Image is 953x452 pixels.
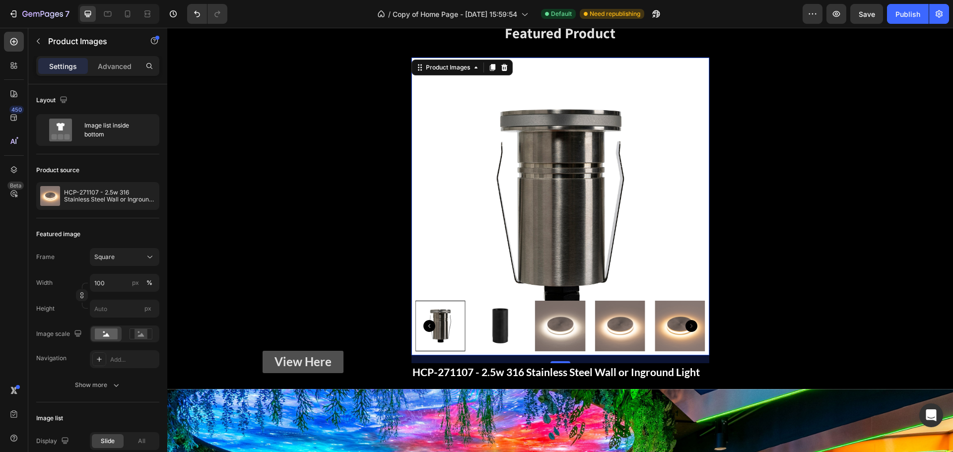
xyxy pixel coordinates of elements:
p: 7 [65,8,69,20]
span: Save [859,10,875,18]
div: Image list [36,414,63,423]
span: Slide [101,437,115,446]
span: View Here [107,326,164,341]
a: HCP-271107 - 2.5w 316 Stainless Steel Wall or Inground Light [244,30,542,327]
button: Publish [887,4,929,24]
label: Width [36,278,53,287]
div: Layout [36,94,69,107]
button: Show more [36,376,159,394]
span: Default [551,9,572,18]
div: Beta [7,182,24,190]
button: Square [90,248,159,266]
div: % [146,278,152,287]
div: Open Intercom Messenger [919,403,943,427]
div: Publish [895,9,920,19]
span: Need republishing [590,9,640,18]
button: Carousel Next Arrow [518,292,530,304]
div: Undo/Redo [187,4,227,24]
div: Navigation [36,354,67,363]
span: Square [94,253,115,261]
button: % [130,277,141,289]
span: px [144,305,151,312]
div: Image scale [36,327,84,341]
div: 450 [9,106,24,114]
div: Show more [75,380,121,390]
label: Frame [36,253,55,261]
input: px [90,300,159,318]
p: HCP-271107 - 2.5w 316 Stainless Steel Wall or Inground Light [64,189,155,203]
div: Add... [110,355,157,364]
button: 7 [4,4,74,24]
span: Copy of Home Page - [DATE] 15:59:54 [393,9,517,19]
span: / [388,9,391,19]
a: View Here [95,323,176,345]
div: Product Images [257,35,305,44]
div: px [132,278,139,287]
p: Product Images [48,35,133,47]
div: Image list inside bottom [84,119,145,141]
div: Product source [36,166,79,175]
img: product feature img [40,186,60,206]
button: px [143,277,155,289]
button: Save [850,4,883,24]
label: Height [36,304,55,313]
button: Carousel Back Arrow [256,292,268,304]
p: Settings [49,61,77,71]
div: Display [36,435,71,448]
div: Featured image [36,230,80,239]
span: All [138,437,145,446]
iframe: Design area [167,28,953,452]
input: px% [90,274,159,292]
p: Advanced [98,61,132,71]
